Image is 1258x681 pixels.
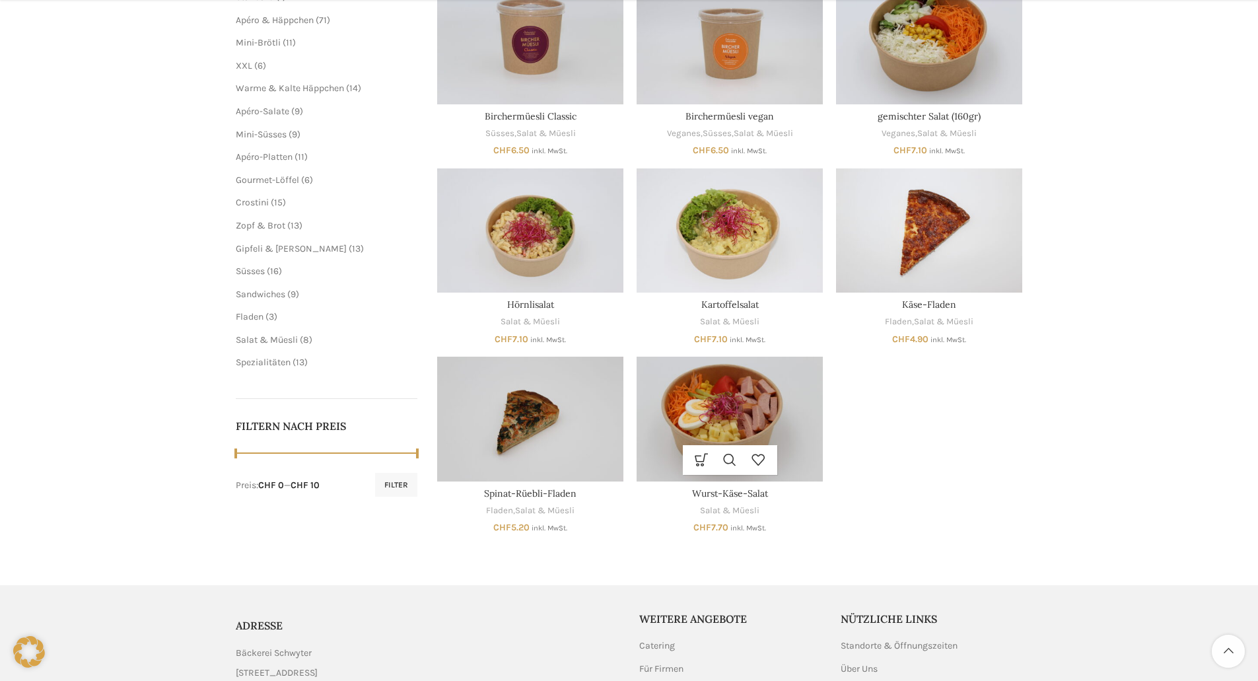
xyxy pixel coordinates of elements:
a: Salat & Müesli [516,127,576,140]
a: Scroll to top button [1212,635,1245,668]
span: 11 [298,151,304,162]
span: CHF [493,522,511,533]
a: Warme & Kalte Häppchen [236,83,344,94]
a: Gipfeli & [PERSON_NAME] [236,243,347,254]
span: CHF [693,522,711,533]
small: inkl. MwSt. [731,147,767,155]
span: 8 [303,334,309,345]
a: Mini-Süsses [236,129,287,140]
a: Salat & Müesli [236,334,298,345]
a: Spinat-Rüebli-Fladen [484,487,577,499]
span: CHF 10 [291,480,320,491]
span: Apéro & Häppchen [236,15,314,26]
a: Salat & Müesli [700,316,759,328]
a: Für Firmen [639,663,685,676]
h5: Weitere Angebote [639,612,821,626]
a: Mini-Brötli [236,37,281,48]
div: , [836,127,1022,140]
a: Standorte & Öffnungszeiten [841,639,959,653]
h5: Nützliche Links [841,612,1023,626]
a: Süsses [485,127,514,140]
span: 13 [291,220,299,231]
a: Fladen [236,311,263,322]
h5: Filtern nach Preis [236,419,418,433]
span: 14 [349,83,358,94]
a: Käse-Fladen [836,168,1022,293]
span: XXL [236,60,252,71]
span: 3 [269,311,274,322]
a: Süsses [236,266,265,277]
a: Über Uns [841,663,879,676]
div: , [836,316,1022,328]
a: Crostini [236,197,269,208]
span: 6 [304,174,310,186]
small: inkl. MwSt. [532,524,567,532]
small: inkl. MwSt. [730,524,766,532]
a: Veganes [667,127,701,140]
a: Apéro-Platten [236,151,293,162]
span: 11 [286,37,293,48]
span: 15 [274,197,283,208]
bdi: 6.50 [493,145,530,156]
span: 16 [270,266,279,277]
a: In den Warenkorb legen: „Wurst-Käse-Salat“ [687,445,716,475]
span: Bäckerei Schwyter [236,646,312,661]
span: CHF 0 [258,480,284,491]
bdi: 7.10 [694,334,728,345]
a: Salat & Müesli [501,316,560,328]
bdi: 6.50 [693,145,729,156]
span: 9 [292,129,297,140]
span: 13 [296,357,304,368]
span: CHF [495,334,512,345]
bdi: 4.90 [892,334,928,345]
a: Schnellansicht [716,445,744,475]
a: Veganes [882,127,915,140]
a: Kartoffelsalat [701,299,759,310]
a: Wurst-Käse-Salat [692,487,768,499]
a: Salat & Müesli [917,127,977,140]
bdi: 7.70 [693,522,728,533]
a: Fladen [885,316,912,328]
span: Spezialitäten [236,357,291,368]
a: Hörnlisalat [437,168,623,293]
bdi: 5.20 [493,522,530,533]
bdi: 7.10 [893,145,927,156]
span: [STREET_ADDRESS] [236,666,318,680]
a: Hörnlisalat [507,299,554,310]
span: ADRESSE [236,619,283,632]
a: Salat & Müesli [914,316,973,328]
span: CHF [892,334,910,345]
a: Catering [639,639,676,653]
span: CHF [693,145,711,156]
a: Birchermüesli Classic [485,110,577,122]
span: Gourmet-Löffel [236,174,299,186]
small: inkl. MwSt. [730,336,765,344]
small: inkl. MwSt. [929,147,965,155]
a: Zopf & Brot [236,220,285,231]
span: CHF [694,334,712,345]
a: Sandwiches [236,289,285,300]
a: Birchermüesli vegan [685,110,774,122]
span: 9 [291,289,296,300]
div: , [437,127,623,140]
a: Fladen [486,505,513,517]
a: gemischter Salat (160gr) [878,110,981,122]
a: Apéro-Salate [236,106,289,117]
span: 13 [352,243,361,254]
div: Preis: — [236,479,320,492]
span: CHF [893,145,911,156]
div: , [437,505,623,517]
a: Wurst-Käse-Salat [637,357,823,481]
a: Salat & Müesli [515,505,575,517]
bdi: 7.10 [495,334,528,345]
span: CHF [493,145,511,156]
